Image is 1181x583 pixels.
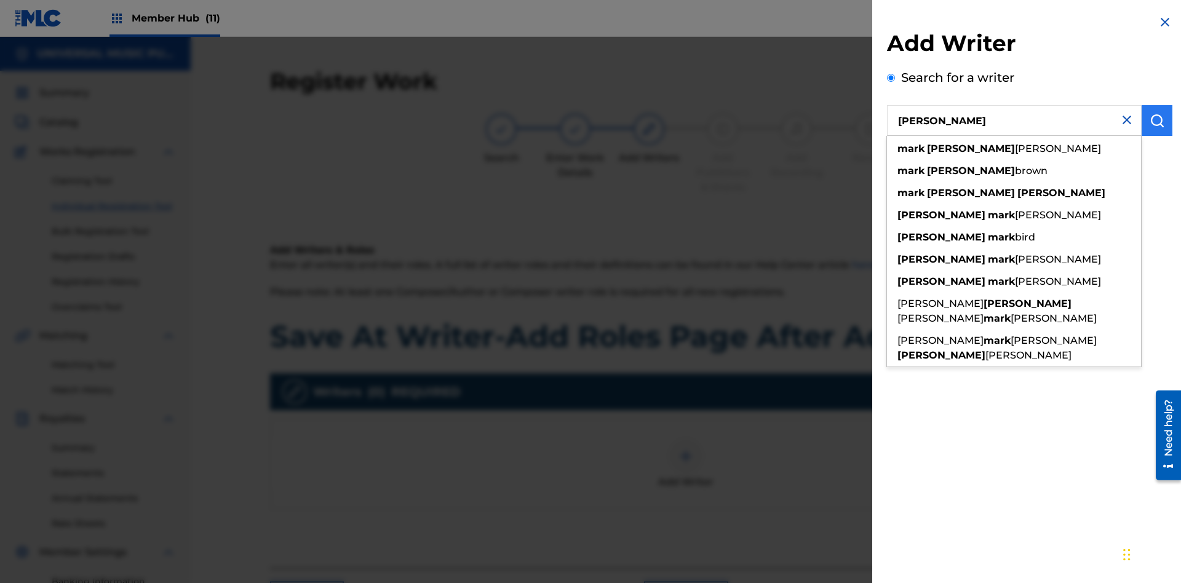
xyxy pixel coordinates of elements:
span: [PERSON_NAME] [1011,312,1097,324]
span: [PERSON_NAME] [897,335,984,346]
strong: [PERSON_NAME] [897,253,985,265]
span: [PERSON_NAME] [1015,253,1101,265]
iframe: Resource Center [1147,386,1181,486]
strong: mark [988,209,1015,221]
strong: mark [988,231,1015,243]
strong: [PERSON_NAME] [1017,187,1105,199]
strong: mark [897,165,925,176]
strong: mark [988,276,1015,287]
strong: [PERSON_NAME] [927,143,1015,154]
strong: [PERSON_NAME] [897,231,985,243]
strong: [PERSON_NAME] [897,209,985,221]
span: [PERSON_NAME] [985,349,1072,361]
strong: [PERSON_NAME] [897,349,985,361]
strong: [PERSON_NAME] [927,165,1015,176]
span: (11) [205,12,220,24]
span: [PERSON_NAME] [897,298,984,309]
strong: mark [988,253,1015,265]
input: Search writer's name or IPI Number [887,105,1142,136]
img: Top Rightsholders [109,11,124,26]
h2: Add Writer [887,30,1172,61]
label: Search for a writer [901,70,1014,85]
img: Search Works [1150,113,1164,128]
strong: mark [897,187,925,199]
strong: mark [897,143,925,154]
span: bird [1015,231,1035,243]
div: Drag [1123,536,1131,573]
span: [PERSON_NAME] [1015,143,1101,154]
img: MLC Logo [15,9,62,27]
span: brown [1015,165,1048,176]
span: [PERSON_NAME] [1015,276,1101,287]
iframe: Chat Widget [1119,524,1181,583]
strong: [PERSON_NAME] [984,298,1072,309]
img: close [1119,113,1134,127]
span: [PERSON_NAME] [897,312,984,324]
strong: [PERSON_NAME] [897,276,985,287]
span: Member Hub [132,11,220,25]
span: [PERSON_NAME] [1011,335,1097,346]
strong: mark [984,312,1011,324]
span: [PERSON_NAME] [1015,209,1101,221]
strong: [PERSON_NAME] [927,187,1015,199]
strong: mark [984,335,1011,346]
